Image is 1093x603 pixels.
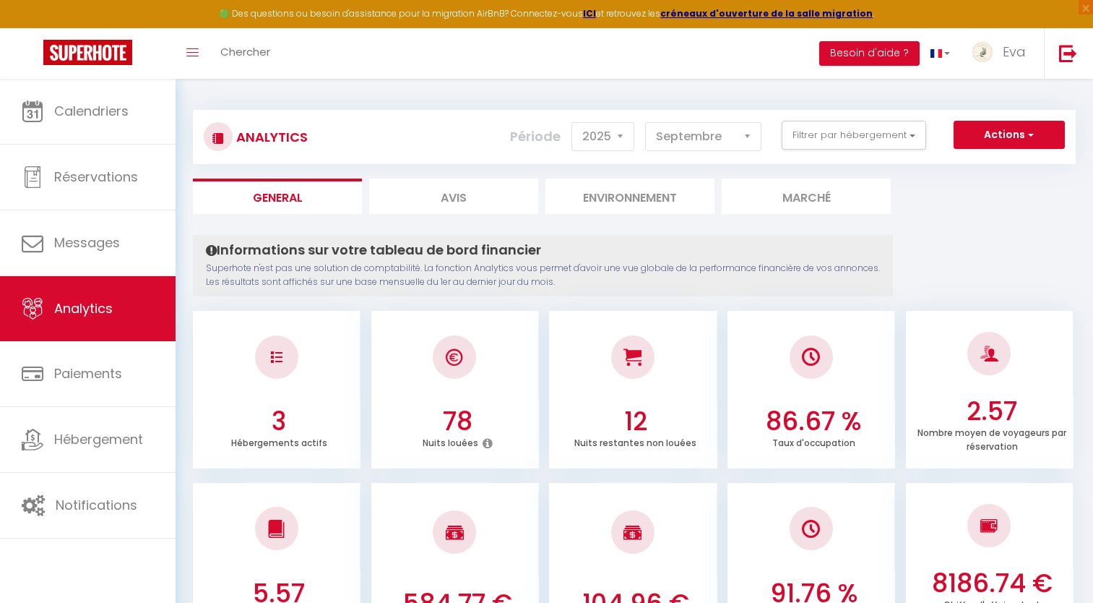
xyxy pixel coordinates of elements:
li: Marché [722,179,891,214]
p: Taux d'occupation [772,434,855,449]
img: logout [1059,44,1077,62]
h4: Informations sur votre tableau de bord financier [206,242,880,258]
a: créneaux d'ouverture de la salle migration [660,7,873,20]
span: Hébergement [54,430,143,448]
img: NO IMAGE [271,351,282,363]
h3: 2.57 [914,396,1070,427]
span: Paiements [54,364,122,382]
p: Nombre moyen de voyageurs par réservation [917,424,1066,453]
p: Superhote n'est pas une solution de comptabilité. La fonction Analytics vous permet d'avoir une v... [206,262,880,289]
p: Hébergements actifs [231,434,327,449]
h3: 8186.74 € [914,568,1070,599]
a: ... Eva [961,28,1044,79]
button: Actions [954,121,1065,150]
span: Réservations [54,168,138,186]
h3: 12 [558,406,714,437]
li: General [193,179,362,214]
h3: Analytics [233,121,308,153]
span: Analytics [54,299,113,317]
span: Chercher [220,44,270,59]
iframe: Chat [1032,538,1082,592]
li: Avis [369,179,538,214]
a: ICI [583,7,596,20]
p: Nuits louées [423,434,478,449]
h3: 86.67 % [736,406,892,437]
a: Chercher [209,28,281,79]
label: Période [510,121,561,153]
span: Notifications [56,496,137,514]
span: Eva [1003,43,1026,61]
button: Filtrer par hébergement [782,121,926,150]
span: Messages [54,234,120,252]
img: ... [972,41,993,63]
li: Environnement [545,179,714,214]
button: Besoin d'aide ? [819,41,920,66]
h3: 3 [202,406,358,437]
p: Nuits restantes non louées [574,434,696,449]
span: Calendriers [54,102,129,120]
img: NO IMAGE [980,517,998,534]
img: NO IMAGE [802,520,820,538]
h3: 78 [379,406,535,437]
img: Super Booking [43,40,132,65]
